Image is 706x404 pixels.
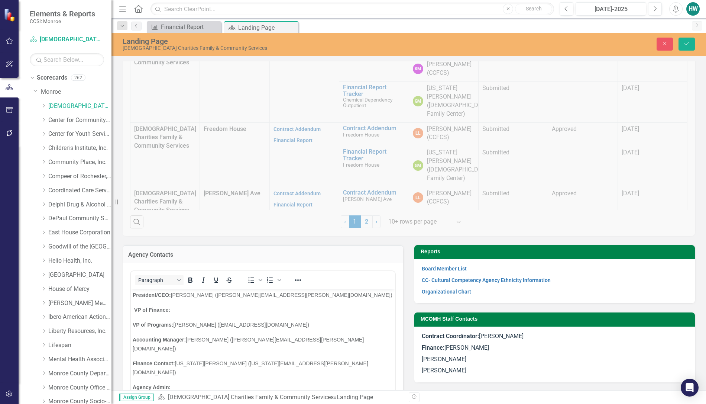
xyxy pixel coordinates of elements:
[48,257,111,265] a: Helio Health, Inc.
[337,394,373,401] div: Landing Page
[123,45,443,51] div: [DEMOGRAPHIC_DATA] Charities Family & Community Services
[48,299,111,308] a: [PERSON_NAME] Memorial Institute, Inc.
[421,249,691,254] h3: Reports
[48,384,111,392] a: Monroe County Office of Mental Health
[48,355,111,364] a: Mental Health Association
[422,289,471,295] a: Organizational Chart
[422,365,687,375] p: [PERSON_NAME]
[119,394,154,401] span: Assign Group
[422,344,444,351] strong: Finance:
[576,2,646,16] button: [DATE]-2025
[30,18,95,24] small: CCSI: Monroe
[41,88,111,96] a: Monroe
[515,4,552,14] button: Search
[123,37,443,45] div: Landing Page
[292,275,304,285] button: Reveal or hide additional toolbar items
[422,354,687,365] p: [PERSON_NAME]
[150,3,554,16] input: Search ClearPoint...
[422,332,687,342] p: [PERSON_NAME]
[48,201,111,209] a: Delphi Drug & Alcohol Council
[161,22,219,32] div: Financial Report
[184,275,197,285] button: Bold
[37,74,67,82] a: Scorecards
[48,313,111,321] a: Ibero-American Action League, Inc.
[138,277,175,283] span: Paragraph
[681,379,699,397] div: Open Intercom Messenger
[48,144,111,153] a: Children's Institute, Inc.
[135,275,184,285] button: Block Paragraph
[30,9,95,18] span: Elements & Reports
[71,75,85,81] div: 262
[48,186,111,195] a: Coordinated Care Services Inc.
[30,35,104,44] a: [DEMOGRAPHIC_DATA] Charities Family & Community Services
[264,275,282,285] div: Numbered list
[48,243,111,251] a: Goodwill of the [GEOGRAPHIC_DATA]
[48,102,111,110] a: [DEMOGRAPHIC_DATA] Charities Family & Community Services
[48,228,111,237] a: East House Corporation
[422,266,467,272] a: Board Member List
[238,23,297,32] div: Landing Page
[578,5,644,14] div: [DATE]-2025
[48,341,111,350] a: Lifespan
[422,342,687,354] p: [PERSON_NAME]
[149,22,219,32] a: Financial Report
[526,6,542,12] span: Search
[4,8,17,21] img: ClearPoint Strategy
[48,214,111,223] a: DePaul Community Services, lnc.
[422,277,551,283] a: CC- Cultural Competency Agency Ethnicity Information
[686,2,700,16] button: HW
[197,275,210,285] button: Italic
[422,333,479,340] strong: Contract Coordinator:
[48,172,111,181] a: Compeer of Rochester, Inc.
[30,53,104,66] input: Search Below...
[48,130,111,138] a: Center for Youth Services, Inc.
[210,275,223,285] button: Underline
[245,275,263,285] div: Bullet list
[128,251,398,258] h3: Agency Contacts
[48,158,111,167] a: Community Place, Inc.
[223,275,236,285] button: Strikethrough
[48,327,111,336] a: Liberty Resources, Inc.
[48,369,111,378] a: Monroe County Department of Social Services
[48,271,111,279] a: [GEOGRAPHIC_DATA]
[421,316,691,322] h3: MCOMH Staff Contacts
[168,394,334,401] a: [DEMOGRAPHIC_DATA] Charities Family & Community Services
[158,393,403,402] div: »
[48,285,111,294] a: House of Mercy
[48,116,111,125] a: Center for Community Alternatives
